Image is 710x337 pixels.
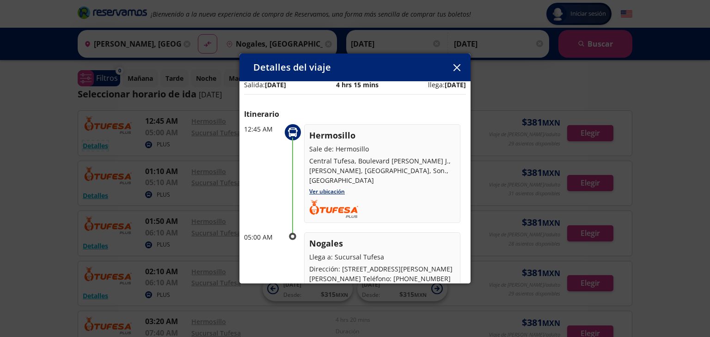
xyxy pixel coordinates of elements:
p: Detalles del viaje [253,60,331,74]
p: Central Tufesa, Boulevard [PERSON_NAME] J., [PERSON_NAME], [GEOGRAPHIC_DATA], Son., [GEOGRAPHIC_D... [309,156,455,185]
p: 05:00 AM [244,232,281,242]
p: 4 hrs 15 mins [336,80,379,90]
p: Nogales [309,237,455,250]
img: TUFESA.png [309,199,359,218]
p: Dirección: [STREET_ADDRESS][PERSON_NAME][PERSON_NAME] Teléfono: [PHONE_NUMBER] [309,264,455,283]
p: Llega a: Sucursal Tufesa [309,252,455,262]
p: Hermosillo [309,129,455,142]
p: Itinerario [244,108,466,120]
p: Sale de: Hermosillo [309,144,455,154]
p: llega: [428,80,466,90]
b: [DATE] [445,80,466,89]
a: Ver ubicación [309,187,345,195]
p: 12:45 AM [244,124,281,134]
b: [DATE] [265,80,286,89]
p: Salida: [244,80,286,90]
